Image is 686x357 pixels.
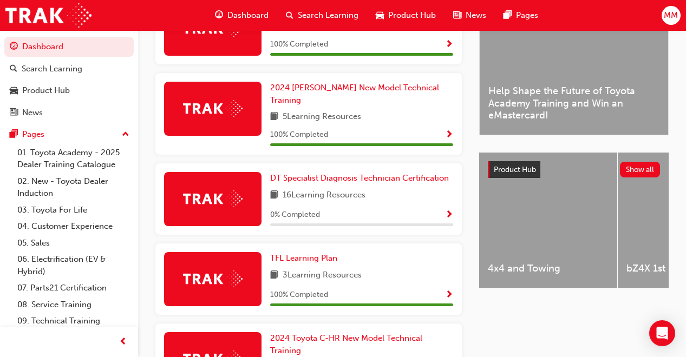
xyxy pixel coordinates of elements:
[367,4,445,27] a: car-iconProduct Hub
[215,9,223,22] span: guage-icon
[183,270,243,287] img: Trak
[270,110,278,124] span: book-icon
[283,189,365,202] span: 16 Learning Resources
[13,218,134,235] a: 04. Customer Experience
[488,161,660,178] a: Product HubShow all
[10,86,18,96] span: car-icon
[4,59,134,79] a: Search Learning
[270,173,449,183] span: DT Specialist Diagnosis Technician Certification
[10,108,18,118] span: news-icon
[479,153,617,288] a: 4x4 and Towing
[283,110,361,124] span: 5 Learning Resources
[183,100,243,117] img: Trak
[13,313,134,329] a: 09. Technical Training
[445,38,453,51] button: Show Progress
[270,172,453,184] a: DT Specialist Diagnosis Technician Certification
[270,209,320,221] span: 0 % Completed
[277,4,367,27] a: search-iconSearch Learning
[4,35,134,124] button: DashboardSearch LearningProduct HubNews
[620,162,661,177] button: Show all
[270,82,453,106] a: 2024 [PERSON_NAME] New Model Technical Training
[22,128,44,141] div: Pages
[270,289,328,301] span: 100 % Completed
[4,124,134,144] button: Pages
[270,333,422,355] span: 2024 Toyota C-HR New Model Technical Training
[22,84,70,97] div: Product Hub
[183,190,243,207] img: Trak
[445,290,453,300] span: Show Progress
[286,9,293,22] span: search-icon
[122,128,129,142] span: up-icon
[504,9,512,22] span: pages-icon
[376,9,384,22] span: car-icon
[4,37,134,57] a: Dashboard
[13,144,134,173] a: 01. Toyota Academy - 2025 Dealer Training Catalogue
[445,130,453,140] span: Show Progress
[664,9,678,22] span: MM
[13,296,134,313] a: 08. Service Training
[22,63,82,75] div: Search Learning
[445,40,453,50] span: Show Progress
[10,42,18,52] span: guage-icon
[388,9,436,22] span: Product Hub
[4,81,134,101] a: Product Hub
[488,85,659,122] span: Help Shape the Future of Toyota Academy Training and Win an eMastercard!
[495,4,547,27] a: pages-iconPages
[227,9,269,22] span: Dashboard
[516,9,538,22] span: Pages
[5,3,92,28] img: Trak
[10,64,17,74] span: search-icon
[13,235,134,252] a: 05. Sales
[453,9,461,22] span: news-icon
[649,320,675,346] div: Open Intercom Messenger
[270,269,278,282] span: book-icon
[270,83,439,105] span: 2024 [PERSON_NAME] New Model Technical Training
[494,165,536,174] span: Product Hub
[13,280,134,296] a: 07. Parts21 Certification
[206,4,277,27] a: guage-iconDashboard
[13,251,134,280] a: 06. Electrification (EV & Hybrid)
[13,173,134,202] a: 02. New - Toyota Dealer Induction
[270,253,337,263] span: TFL Learning Plan
[270,252,342,265] a: TFL Learning Plan
[4,103,134,123] a: News
[13,202,134,219] a: 03. Toyota For Life
[270,129,328,141] span: 100 % Completed
[662,6,681,25] button: MM
[283,269,362,282] span: 3 Learning Resources
[119,335,127,349] span: prev-icon
[270,38,328,51] span: 100 % Completed
[445,288,453,302] button: Show Progress
[445,4,495,27] a: news-iconNews
[445,128,453,142] button: Show Progress
[488,262,609,275] span: 4x4 and Towing
[445,210,453,220] span: Show Progress
[22,107,43,119] div: News
[298,9,358,22] span: Search Learning
[466,9,486,22] span: News
[270,332,453,356] a: 2024 Toyota C-HR New Model Technical Training
[270,189,278,202] span: book-icon
[10,130,18,140] span: pages-icon
[445,208,453,222] button: Show Progress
